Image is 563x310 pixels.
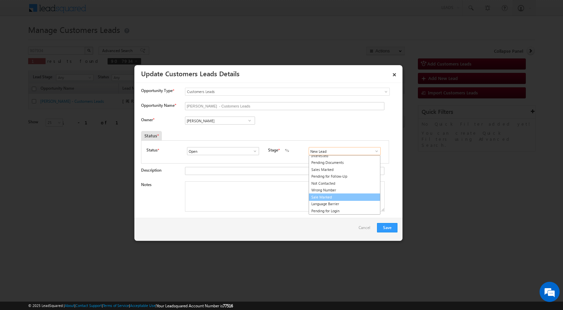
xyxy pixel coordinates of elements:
[35,35,113,44] div: Chat with us now
[91,207,122,216] em: Start Chat
[245,117,254,124] a: Show All Items
[309,173,380,180] a: Pending for Follow-Up
[185,88,390,96] a: Customers Leads
[141,131,162,140] div: Status
[309,208,380,215] a: Pending for Login
[268,147,278,153] label: Stage
[371,148,379,154] a: Show All Items
[65,303,74,308] a: About
[309,166,380,173] a: Sales Marked
[309,201,380,208] a: Language Barrier
[141,168,162,173] label: Description
[309,152,380,160] a: Interested
[157,303,233,308] span: Your Leadsquared Account Number is
[389,68,400,79] a: ×
[11,35,28,44] img: d_60004797649_company_0_60004797649
[185,89,362,95] span: Customers Leads
[28,303,233,309] span: © 2025 LeadSquared | | | | |
[9,62,122,201] textarea: Type your message and hit 'Enter'
[141,103,176,108] label: Opportunity Name
[359,223,374,236] a: Cancel
[130,303,155,308] a: Acceptable Use
[223,303,233,308] span: 77516
[103,303,129,308] a: Terms of Service
[309,193,380,201] a: Sale Marked
[309,180,380,187] a: Not Contacted
[309,187,380,194] a: Wrong Number
[75,303,102,308] a: Contact Support
[249,148,257,154] a: Show All Items
[141,69,240,78] a: Update Customers Leads Details
[110,3,126,19] div: Minimize live chat window
[141,182,151,187] label: Notes
[187,147,259,155] input: Type to Search
[146,147,158,153] label: Status
[377,223,397,232] button: Save
[141,88,173,94] span: Opportunity Type
[309,147,381,155] input: Type to Search
[141,117,154,122] label: Owner
[309,159,380,166] a: Pending Documents
[185,117,255,125] input: Type to Search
